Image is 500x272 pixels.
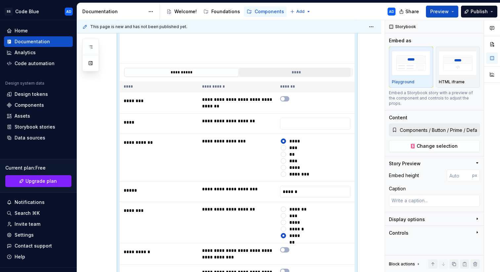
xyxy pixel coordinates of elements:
[4,219,73,229] a: Invite team
[15,91,48,97] div: Design tokens
[288,7,313,16] button: Add
[15,253,25,260] div: Help
[389,259,421,269] div: Block actions
[25,178,57,184] span: Upgrade plan
[389,172,419,179] div: Embed height
[5,165,71,171] div: Current plan : Free
[4,100,73,110] a: Components
[396,6,423,18] button: Share
[15,243,52,249] div: Contact support
[4,25,73,36] a: Home
[4,36,73,47] a: Documentation
[4,241,73,251] button: Contact support
[4,230,73,240] a: Settings
[15,27,28,34] div: Home
[392,51,430,75] img: placeholder
[255,8,284,15] div: Components
[389,261,415,267] div: Block actions
[15,199,45,206] div: Notifications
[15,135,45,141] div: Data sources
[389,140,480,152] button: Change selection
[15,8,39,15] div: Code Blue
[389,160,480,167] button: Story Preview
[15,221,40,227] div: Invite team
[5,175,71,187] a: Upgrade plan
[461,6,497,18] button: Publish
[405,8,419,15] span: Share
[392,79,414,85] p: Playground
[4,89,73,99] a: Design tokens
[15,102,44,108] div: Components
[430,8,449,15] span: Preview
[5,81,44,86] div: Design system data
[471,8,488,15] span: Publish
[15,113,30,119] div: Assets
[389,216,480,225] button: Display options
[426,6,458,18] button: Preview
[15,60,55,67] div: Code automation
[4,252,73,262] button: Help
[389,160,421,167] div: Story Preview
[15,38,50,45] div: Documentation
[389,230,480,239] button: Controls
[244,6,287,17] a: Components
[389,37,411,44] div: Embed as
[15,232,34,238] div: Settings
[447,170,472,181] input: Auto
[439,79,465,85] p: HTML iframe
[1,4,75,19] button: SSCode BlueAD
[389,114,407,121] div: Content
[389,185,406,192] div: Caption
[211,8,240,15] div: Foundations
[4,122,73,132] a: Storybook stories
[4,111,73,121] a: Assets
[389,9,394,14] div: AD
[4,197,73,208] button: Notifications
[389,90,480,106] div: Embed a Storybook story with a preview of the component and controls to adjust the props.
[389,230,408,236] div: Controls
[174,8,197,15] div: Welcome!
[82,8,145,15] div: Documentation
[389,216,425,223] div: Display options
[4,133,73,143] a: Data sources
[439,51,477,75] img: placeholder
[389,47,433,88] button: placeholderPlayground
[164,5,287,18] div: Page tree
[417,143,458,149] span: Change selection
[4,58,73,69] a: Code automation
[436,47,480,88] button: placeholderHTML iframe
[15,124,55,130] div: Storybook stories
[15,49,36,56] div: Analytics
[164,6,199,17] a: Welcome!
[66,9,71,14] div: AD
[296,9,305,14] span: Add
[201,6,243,17] a: Foundations
[4,47,73,58] a: Analytics
[472,173,477,178] p: px
[5,8,13,16] div: SS
[4,208,73,218] button: Search ⌘K
[15,210,40,216] div: Search ⌘K
[90,24,187,29] span: This page is new and has not been published yet.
